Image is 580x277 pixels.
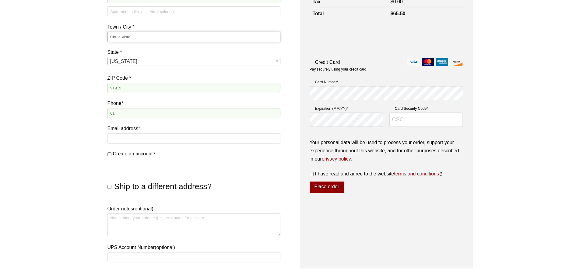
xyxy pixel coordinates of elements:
[394,171,439,176] a: terms and conditions
[310,58,463,66] label: Credit Card
[390,11,405,16] bdi: 65.50
[322,156,351,161] a: privacy policy
[107,243,280,251] label: UPS Account Number
[315,171,439,176] span: I have read and agree to the website
[450,58,462,66] img: discover
[107,124,280,133] label: Email address
[310,138,463,163] p: Your personal data will be used to process your order, support your experience throughout this we...
[133,206,153,211] span: (optional)
[107,99,280,107] label: Phone
[407,58,420,66] img: visa
[436,58,448,66] img: amex
[107,74,280,82] label: ZIP Code
[107,152,111,156] input: Create an account?
[310,79,463,85] label: Card Number
[310,26,402,50] iframe: reCAPTCHA
[422,58,434,66] img: mastercard
[310,172,314,176] input: I have read and agree to the websiteterms and conditions *
[310,106,383,112] label: Expiration (MM/YY)
[113,151,156,156] span: Create an account?
[114,182,212,191] span: Ship to a different address?
[389,106,463,112] label: Card Security Code
[107,57,280,65] span: State
[390,11,393,16] span: $
[108,57,280,66] span: California
[310,8,388,20] th: Total
[107,6,280,17] input: Apartment, suite, unit, etc. (optional)
[389,113,463,127] input: CSC
[440,171,442,176] abbr: required
[107,205,280,213] label: Order notes
[155,245,175,250] span: (optional)
[107,185,111,189] input: Ship to a different address?
[310,182,344,193] button: Place order
[107,23,280,31] label: Town / City
[310,67,463,72] p: Pay securely using your credit card.
[107,48,280,56] label: State
[310,77,463,132] fieldset: Payment Info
